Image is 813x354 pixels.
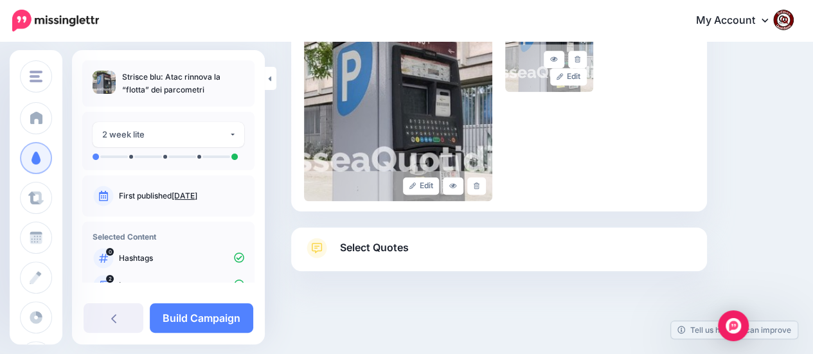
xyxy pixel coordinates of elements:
p: Images [119,279,244,291]
div: Open Intercom Messenger [718,310,749,341]
h4: Selected Content [93,232,244,242]
img: a01ef236d0ea1c3eb7d61b0bea0094cc_thumb.jpg [93,71,116,94]
p: Strisce blu: Atac rinnova la “flotta” dei parcometri [122,71,244,96]
a: My Account [683,5,794,37]
a: Edit [550,68,587,85]
p: Hashtags [119,252,244,264]
img: menu.png [30,71,42,82]
span: 2 [106,275,114,283]
a: [DATE] [172,191,197,200]
span: Select Quotes [340,239,409,256]
img: Missinglettr [12,10,99,31]
a: Select Quotes [304,238,694,271]
a: Edit [403,177,440,195]
a: Tell us how we can improve [671,321,798,339]
p: First published [119,190,244,202]
button: 2 week lite [93,122,244,147]
div: 2 week lite [102,127,229,142]
span: 0 [106,248,114,256]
